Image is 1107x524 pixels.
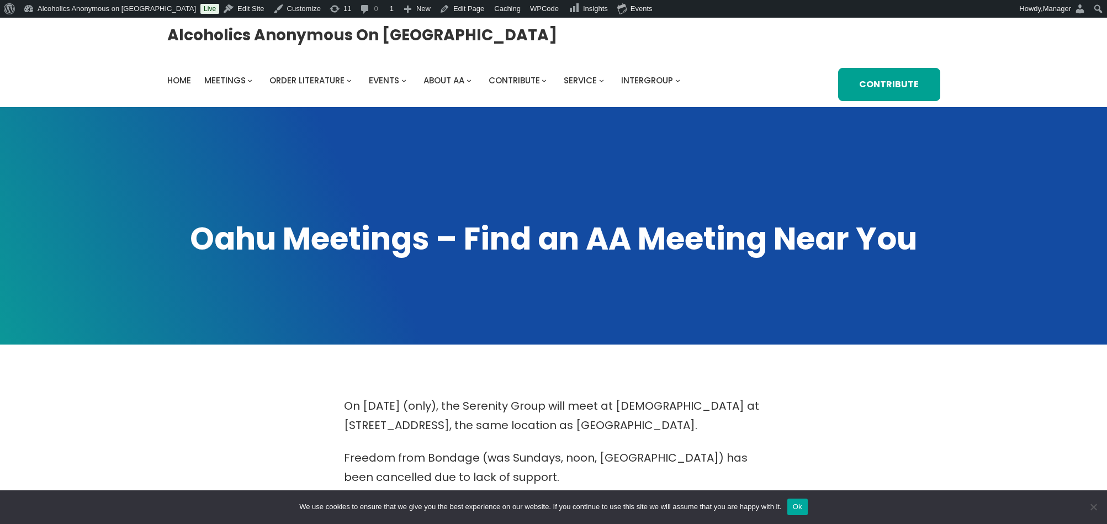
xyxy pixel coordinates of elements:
[347,78,352,83] button: Order Literature submenu
[167,75,191,86] span: Home
[621,75,673,86] span: Intergroup
[599,78,604,83] button: Service submenu
[167,22,557,49] a: Alcoholics Anonymous on [GEOGRAPHIC_DATA]
[467,78,472,83] button: About AA submenu
[369,73,399,88] a: Events
[787,499,808,515] button: Ok
[542,78,547,83] button: Contribute submenu
[675,78,680,83] button: Intergroup submenu
[167,218,940,260] h1: Oahu Meetings – Find an AA Meeting Near You
[369,75,399,86] span: Events
[167,73,191,88] a: Home
[344,448,764,487] p: Freedom from Bondage (was Sundays, noon, [GEOGRAPHIC_DATA]) has been cancelled due to lack of sup...
[564,75,597,86] span: Service
[423,73,464,88] a: About AA
[423,75,464,86] span: About AA
[1088,501,1099,512] span: No
[167,73,684,88] nav: Intergroup
[247,78,252,83] button: Meetings submenu
[621,73,673,88] a: Intergroup
[204,73,246,88] a: Meetings
[299,501,781,512] span: We use cookies to ensure that we give you the best experience on our website. If you continue to ...
[204,75,246,86] span: Meetings
[344,396,764,435] p: On [DATE] (only), the Serenity Group will meet at [DEMOGRAPHIC_DATA] at [STREET_ADDRESS], the sam...
[564,73,597,88] a: Service
[200,4,219,14] a: Live
[583,4,608,13] span: Insights
[269,75,345,86] span: Order Literature
[489,73,540,88] a: Contribute
[838,68,940,101] a: Contribute
[1043,4,1071,13] span: Manager
[401,78,406,83] button: Events submenu
[489,75,540,86] span: Contribute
